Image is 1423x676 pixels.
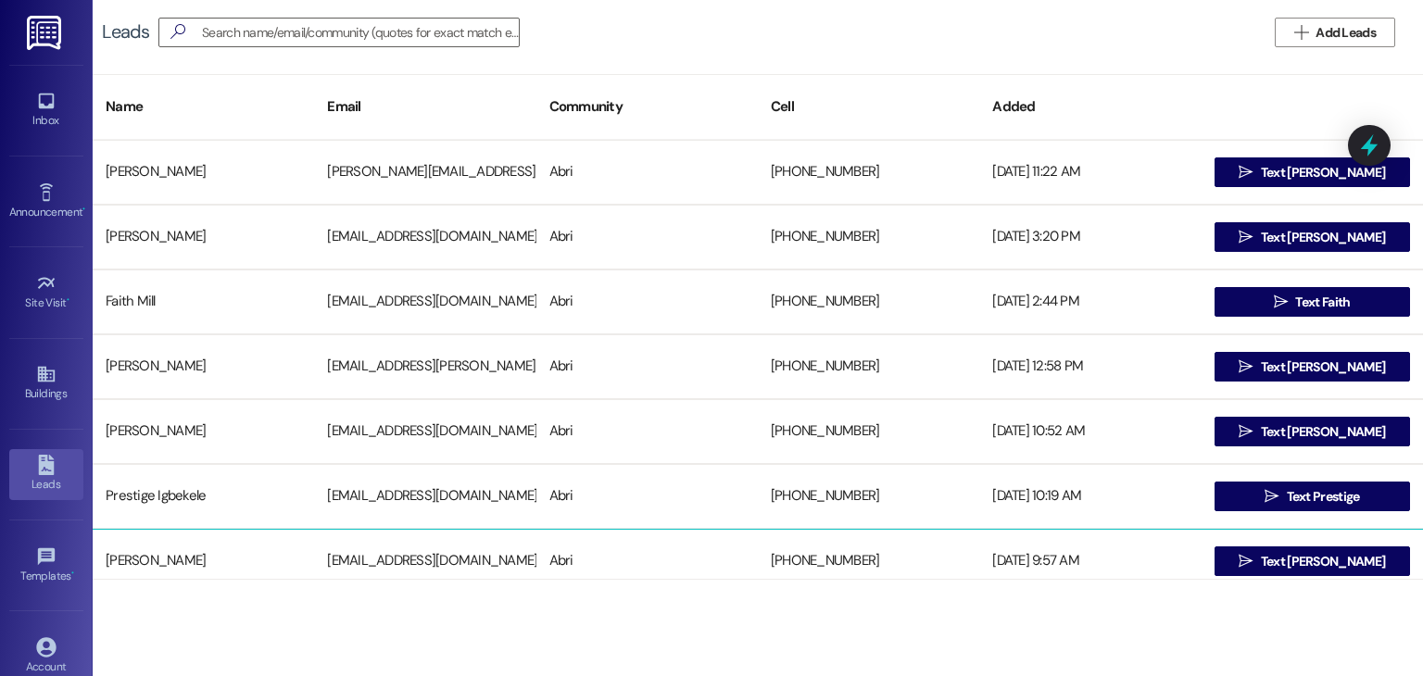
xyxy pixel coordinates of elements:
[536,413,758,450] div: Abri
[1261,357,1385,377] span: Text [PERSON_NAME]
[758,413,979,450] div: [PHONE_NUMBER]
[536,84,758,130] div: Community
[979,478,1201,515] div: [DATE] 10:19 AM
[979,543,1201,580] div: [DATE] 9:57 AM
[93,543,314,580] div: [PERSON_NAME]
[1261,163,1385,182] span: Text [PERSON_NAME]
[536,219,758,256] div: Abri
[314,283,535,320] div: [EMAIL_ADDRESS][DOMAIN_NAME]
[1261,228,1385,247] span: Text [PERSON_NAME]
[1274,294,1288,309] i: 
[1261,422,1385,442] span: Text [PERSON_NAME]
[1239,230,1253,244] i: 
[71,567,74,580] span: •
[202,19,519,45] input: Search name/email/community (quotes for exact match e.g. "John Smith")
[102,22,149,42] div: Leads
[758,543,979,580] div: [PHONE_NUMBER]
[93,478,314,515] div: Prestige Igbekele
[536,154,758,191] div: Abri
[758,154,979,191] div: [PHONE_NUMBER]
[1239,165,1253,180] i: 
[82,203,85,216] span: •
[1316,23,1376,43] span: Add Leads
[1239,424,1253,439] i: 
[536,348,758,385] div: Abri
[979,348,1201,385] div: [DATE] 12:58 PM
[314,478,535,515] div: [EMAIL_ADDRESS][DOMAIN_NAME]
[979,154,1201,191] div: [DATE] 11:22 AM
[314,543,535,580] div: [EMAIL_ADDRESS][DOMAIN_NAME]
[536,478,758,515] div: Abri
[67,294,69,307] span: •
[758,478,979,515] div: [PHONE_NUMBER]
[536,543,758,580] div: Abri
[314,84,535,130] div: Email
[163,22,193,42] i: 
[758,219,979,256] div: [PHONE_NUMBER]
[27,16,65,50] img: ResiDesk Logo
[314,348,535,385] div: [EMAIL_ADDRESS][PERSON_NAME][DOMAIN_NAME]
[758,348,979,385] div: [PHONE_NUMBER]
[758,283,979,320] div: [PHONE_NUMBER]
[979,219,1201,256] div: [DATE] 3:20 PM
[93,219,314,256] div: [PERSON_NAME]
[1265,489,1278,504] i: 
[1239,554,1253,569] i: 
[1239,359,1253,374] i: 
[979,413,1201,450] div: [DATE] 10:52 AM
[536,283,758,320] div: Abri
[1287,487,1360,507] span: Text Prestige
[93,413,314,450] div: [PERSON_NAME]
[314,154,535,191] div: [PERSON_NAME][EMAIL_ADDRESS][PERSON_NAME][DOMAIN_NAME]
[758,84,979,130] div: Cell
[314,413,535,450] div: [EMAIL_ADDRESS][DOMAIN_NAME]
[93,348,314,385] div: [PERSON_NAME]
[93,154,314,191] div: [PERSON_NAME]
[1261,552,1385,571] span: Text [PERSON_NAME]
[979,84,1201,130] div: Added
[1294,25,1308,40] i: 
[93,84,314,130] div: Name
[979,283,1201,320] div: [DATE] 2:44 PM
[314,219,535,256] div: [EMAIL_ADDRESS][DOMAIN_NAME]
[93,283,314,320] div: Faith Mill
[1295,293,1350,312] span: Text Faith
